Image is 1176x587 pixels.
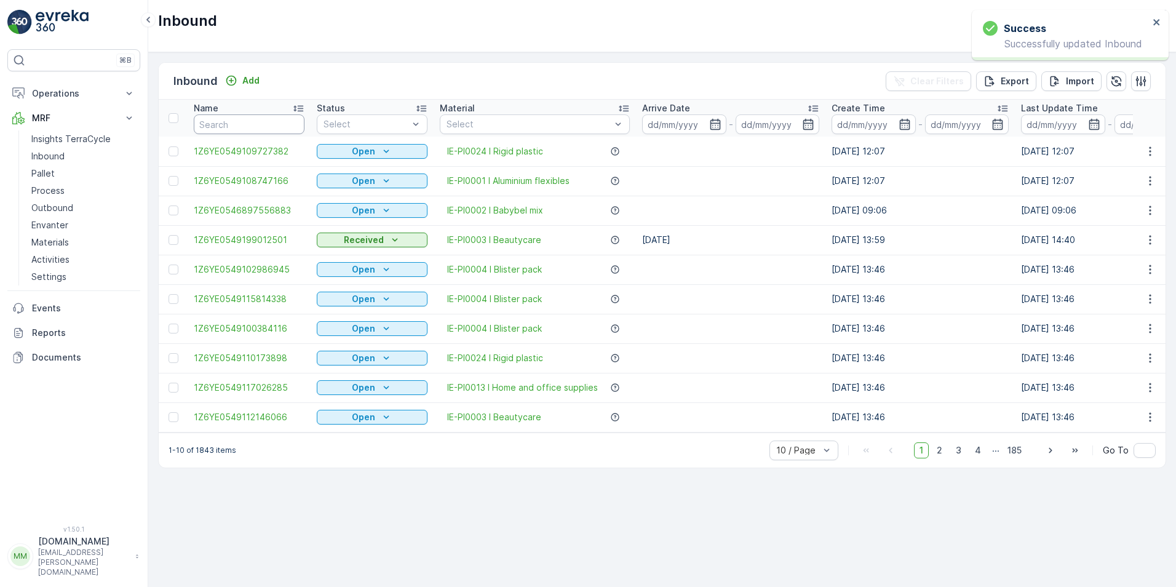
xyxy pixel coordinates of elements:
span: 185 [1002,442,1027,458]
p: Open [352,381,375,394]
a: IE-PI0024 I Rigid plastic [447,145,543,158]
input: Search [194,114,304,134]
span: Go To [1103,444,1129,457]
span: 2 [931,442,948,458]
a: Activities [26,251,140,268]
p: [EMAIL_ADDRESS][PERSON_NAME][DOMAIN_NAME] [38,548,129,577]
p: Materials [31,236,69,249]
a: Documents [7,345,140,370]
span: IE-PI0003 I Beautycare [447,234,541,246]
a: 1Z6YE0549199012501 [194,234,304,246]
a: 1Z6YE0549109727382 [194,145,304,158]
span: 3 [950,442,967,458]
td: [DATE] 13:59 [825,225,1015,255]
p: Process [31,185,65,197]
p: ⌘B [119,55,132,65]
input: dd/mm/yyyy [642,114,726,134]
button: Clear Filters [886,71,971,91]
span: 1 [914,442,929,458]
span: 4 [969,442,987,458]
input: dd/mm/yyyy [1021,114,1105,134]
td: [DATE] 13:46 [825,373,1015,402]
a: 1Z6YE0549110173898 [194,352,304,364]
span: 1Z6YE0549102986945 [194,263,304,276]
td: [DATE] 13:46 [825,314,1015,343]
p: Pallet [31,167,55,180]
p: Envanter [31,219,68,231]
p: Activities [31,254,70,266]
button: Operations [7,81,140,106]
button: Import [1041,71,1102,91]
button: Open [317,203,427,218]
a: IE-PI0002 I Babybel mix [447,204,543,217]
button: Open [317,410,427,425]
button: MRF [7,106,140,130]
p: Status [317,102,345,114]
a: IE-PI0013 I Home and office supplies [447,381,598,394]
a: 1Z6YE0549112146066 [194,411,304,423]
p: Reports [32,327,135,339]
button: Add [220,73,264,88]
p: Import [1066,75,1094,87]
div: Toggle Row Selected [169,383,178,393]
a: Pallet [26,165,140,182]
a: IE-PI0004 I Blister pack [447,293,542,305]
p: Documents [32,351,135,364]
td: [DATE] 12:07 [825,137,1015,166]
p: Select [324,118,408,130]
p: Received [344,234,384,246]
button: Open [317,144,427,159]
input: dd/mm/yyyy [925,114,1009,134]
p: Open [352,352,375,364]
a: Settings [26,268,140,286]
div: MM [10,546,30,566]
p: - [729,117,733,132]
a: Process [26,182,140,199]
h3: Success [1004,21,1046,36]
a: 1Z6YE0546897556883 [194,204,304,217]
p: 1-10 of 1843 items [169,445,236,455]
div: Toggle Row Selected [169,235,178,245]
a: 1Z6YE0549108747166 [194,175,304,187]
p: Open [352,293,375,305]
p: ... [992,442,999,458]
a: Outbound [26,199,140,217]
td: [DATE] 13:46 [825,402,1015,432]
p: - [918,117,923,132]
td: [DATE] 13:46 [825,343,1015,373]
p: Open [352,204,375,217]
button: Open [317,321,427,336]
p: Inbound [158,11,217,31]
div: Toggle Row Selected [169,206,178,215]
p: Open [352,263,375,276]
button: Open [317,380,427,395]
td: [DATE] [636,225,825,255]
p: Inbound [31,150,65,162]
a: IE-PI0001 I Aluminium flexibles [447,175,570,187]
p: Create Time [832,102,885,114]
img: logo_light-DOdMpM7g.png [36,10,89,34]
a: IE-PI0003 I Beautycare [447,411,541,423]
td: [DATE] 12:07 [825,166,1015,196]
button: close [1153,17,1161,29]
p: Outbound [31,202,73,214]
button: Open [317,262,427,277]
p: Name [194,102,218,114]
p: MRF [32,112,116,124]
img: logo [7,10,32,34]
td: [DATE] 13:46 [825,255,1015,284]
span: 1Z6YE0549100384116 [194,322,304,335]
p: Material [440,102,475,114]
p: Events [32,302,135,314]
td: [DATE] 13:46 [825,284,1015,314]
p: Clear Filters [910,75,964,87]
div: Toggle Row Selected [169,265,178,274]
